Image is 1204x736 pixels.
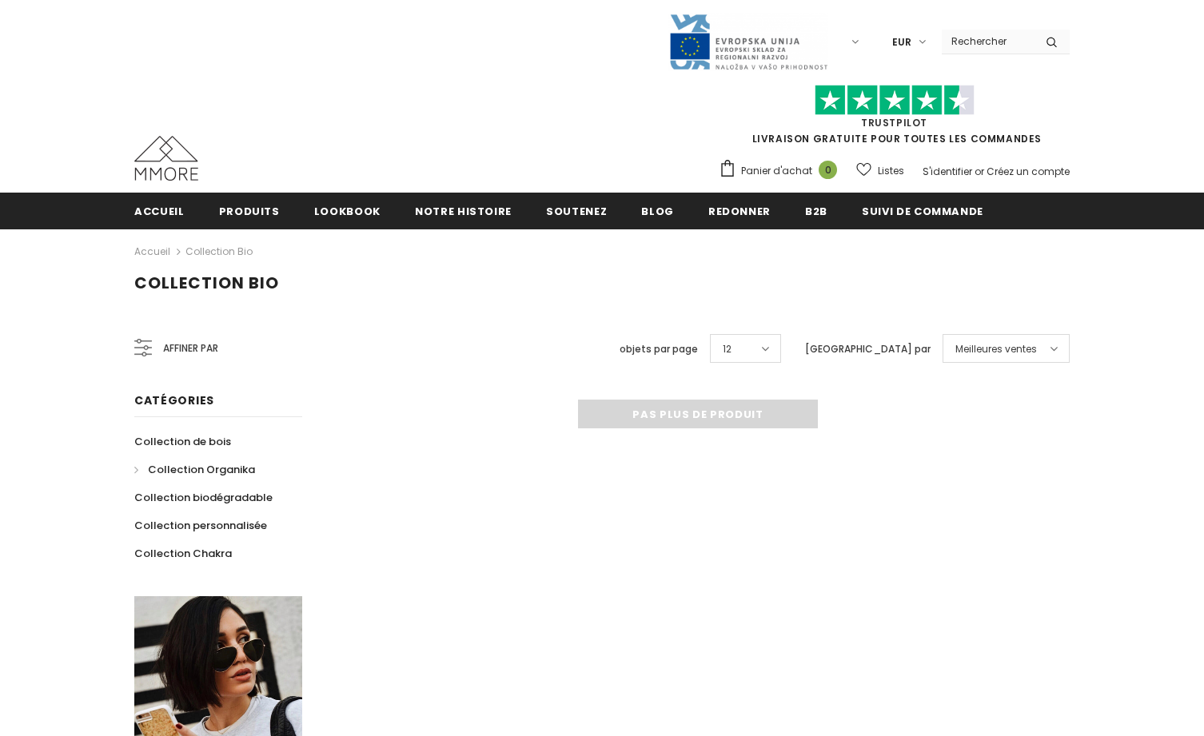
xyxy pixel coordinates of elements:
[134,434,231,449] span: Collection de bois
[314,193,381,229] a: Lookbook
[134,511,267,539] a: Collection personnalisée
[134,490,273,505] span: Collection biodégradable
[134,456,255,483] a: Collection Organika
[134,428,231,456] a: Collection de bois
[546,204,607,219] span: soutenez
[862,204,983,219] span: Suivi de commande
[134,136,198,181] img: Cas MMORE
[719,92,1070,145] span: LIVRAISON GRATUITE POUR TOUTES LES COMMANDES
[805,204,827,219] span: B2B
[923,165,972,178] a: S'identifier
[892,34,911,50] span: EUR
[134,483,273,511] a: Collection biodégradable
[134,193,185,229] a: Accueil
[723,341,732,357] span: 12
[856,157,904,185] a: Listes
[134,518,267,533] span: Collection personnalisée
[620,341,698,357] label: objets par page
[668,13,828,71] img: Javni Razpis
[741,163,812,179] span: Panier d'achat
[415,193,512,229] a: Notre histoire
[134,242,170,261] a: Accueil
[955,341,1037,357] span: Meilleures ventes
[134,546,232,561] span: Collection Chakra
[862,193,983,229] a: Suivi de commande
[314,204,381,219] span: Lookbook
[219,204,280,219] span: Produits
[987,165,1070,178] a: Créez un compte
[819,161,837,179] span: 0
[641,204,674,219] span: Blog
[708,193,771,229] a: Redonner
[719,159,845,183] a: Panier d'achat 0
[134,539,232,567] a: Collection Chakra
[942,30,1034,53] input: Search Site
[134,392,214,408] span: Catégories
[163,340,218,357] span: Affiner par
[975,165,984,178] span: or
[134,272,279,294] span: Collection Bio
[805,193,827,229] a: B2B
[641,193,674,229] a: Blog
[415,204,512,219] span: Notre histoire
[668,34,828,48] a: Javni Razpis
[878,163,904,179] span: Listes
[546,193,607,229] a: soutenez
[815,85,975,116] img: Faites confiance aux étoiles pilotes
[185,245,253,258] a: Collection Bio
[805,341,931,357] label: [GEOGRAPHIC_DATA] par
[148,462,255,477] span: Collection Organika
[708,204,771,219] span: Redonner
[134,204,185,219] span: Accueil
[861,116,927,129] a: TrustPilot
[219,193,280,229] a: Produits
